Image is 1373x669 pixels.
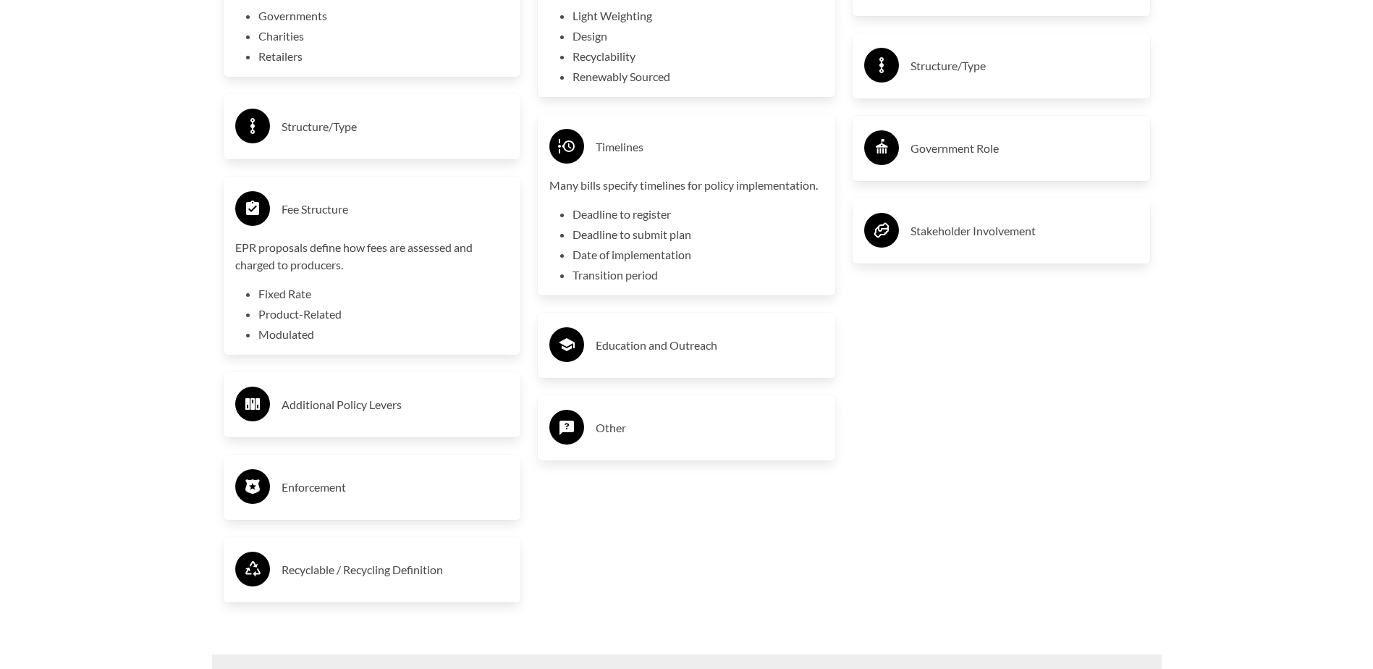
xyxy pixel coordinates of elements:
h3: Additional Policy Levers [282,393,510,416]
h3: Education and Outreach [596,334,824,357]
li: Deadline to submit plan [573,226,824,243]
h3: Structure/Type [911,54,1138,77]
p: Many bills specify timelines for policy implementation. [549,177,824,194]
li: Transition period [573,266,824,284]
li: Light Weighting [573,7,824,25]
li: Renewably Sourced [573,68,824,85]
li: Product-Related [258,306,510,323]
li: Deadline to register [573,206,824,223]
h3: Enforcement [282,476,510,499]
h3: Government Role [911,137,1138,160]
h3: Timelines [596,135,824,159]
li: Recyclability [573,48,824,65]
li: Design [573,28,824,45]
li: Fixed Rate [258,285,510,303]
h3: Structure/Type [282,115,510,138]
p: EPR proposals define how fees are assessed and charged to producers. [235,239,510,274]
h3: Stakeholder Involvement [911,219,1138,243]
li: Governments [258,7,510,25]
li: Date of implementation [573,246,824,264]
h3: Other [596,416,824,439]
li: Modulated [258,326,510,343]
h3: Recyclable / Recycling Definition [282,558,510,581]
h3: Fee Structure [282,198,510,221]
li: Retailers [258,48,510,65]
li: Charities [258,28,510,45]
